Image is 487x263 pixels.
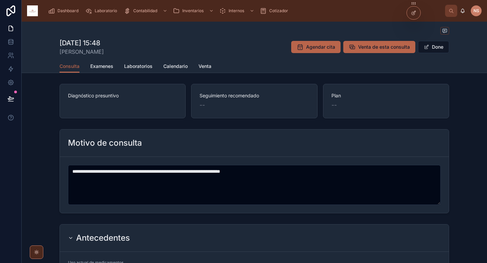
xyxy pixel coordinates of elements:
span: Seguimiento recomendado [200,92,309,99]
span: Inventarios [182,8,204,14]
a: Dashboard [46,5,83,17]
span: Calendario [163,63,188,70]
a: Laboratorios [124,60,153,74]
a: Inventarios [171,5,217,17]
span: Diagnóstico presuntivo [68,92,177,99]
a: Examenes [90,60,113,74]
button: Venta de esta consulta [343,41,415,53]
a: Internos [217,5,258,17]
span: Internos [229,8,244,14]
a: Contabilidad [122,5,171,17]
span: Dashboard [57,8,78,14]
button: Done [418,41,449,53]
span: Plan [331,92,441,99]
span: Cotizador [269,8,288,14]
a: Laboratorio [83,5,122,17]
div: scrollable content [43,3,445,18]
span: Contabilidad [133,8,157,14]
h2: Antecedentes [76,233,130,243]
span: NS [473,8,479,14]
span: Venta [199,63,211,70]
span: Laboratorios [124,63,153,70]
a: Calendario [163,60,188,74]
button: Agendar cita [291,41,341,53]
a: Venta [199,60,211,74]
a: Cotizador [258,5,293,17]
a: Consulta [60,60,79,73]
span: Agendar cita [306,44,335,50]
span: [PERSON_NAME] [60,48,104,56]
span: -- [331,100,337,110]
span: Consulta [60,63,79,70]
span: Venta de esta consulta [358,44,410,50]
span: Examenes [90,63,113,70]
h2: Motivo de consulta [68,138,142,148]
h1: [DATE] 15:48 [60,38,104,48]
span: Laboratorio [95,8,117,14]
img: App logo [27,5,38,16]
span: -- [200,100,205,110]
